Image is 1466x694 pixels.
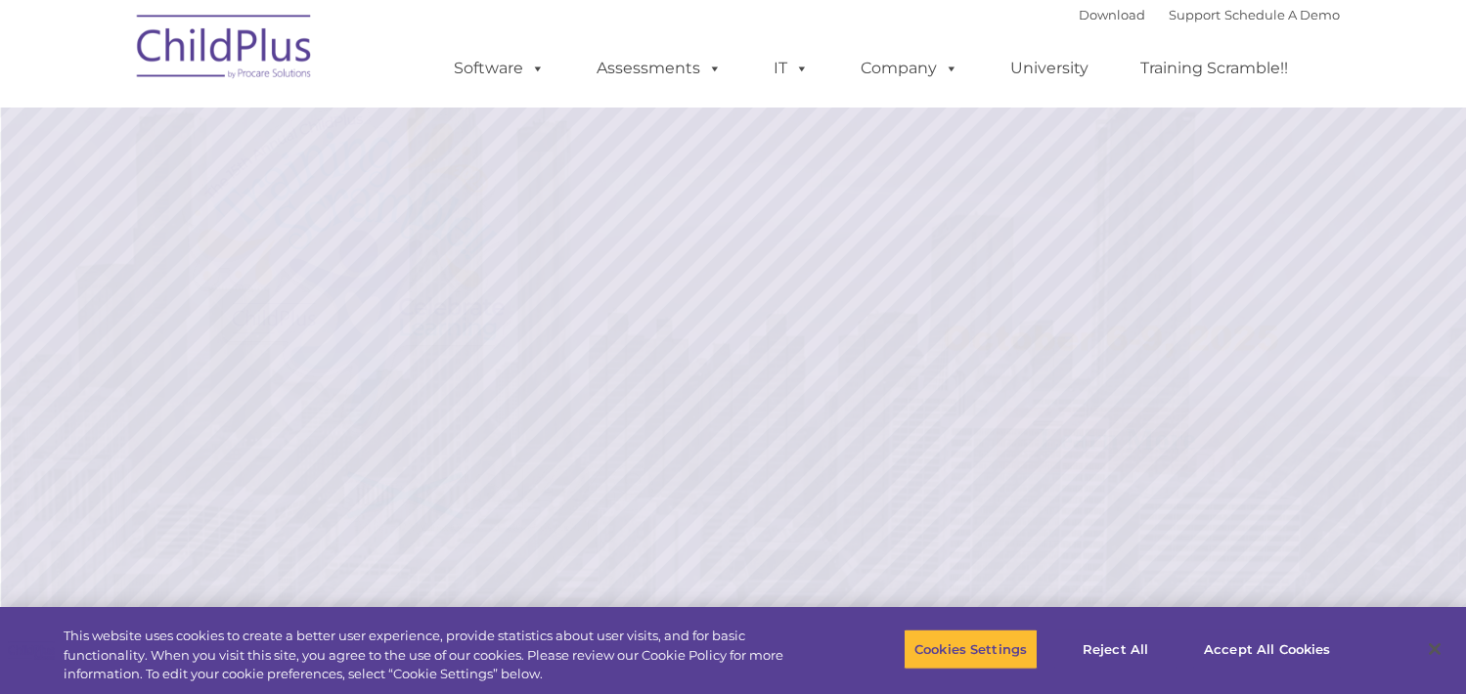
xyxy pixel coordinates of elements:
[1224,7,1340,22] a: Schedule A Demo
[127,1,323,99] img: ChildPlus by Procare Solutions
[1121,49,1308,88] a: Training Scramble!!
[434,49,564,88] a: Software
[1193,629,1341,670] button: Accept All Cookies
[754,49,828,88] a: IT
[997,408,1239,472] a: Learn More
[1413,628,1456,671] button: Close
[64,627,806,684] div: This website uses cookies to create a better user experience, provide statistics about user visit...
[991,49,1108,88] a: University
[577,49,741,88] a: Assessments
[1079,7,1340,22] font: |
[1054,629,1177,670] button: Reject All
[841,49,978,88] a: Company
[904,629,1038,670] button: Cookies Settings
[1169,7,1221,22] a: Support
[1079,7,1145,22] a: Download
